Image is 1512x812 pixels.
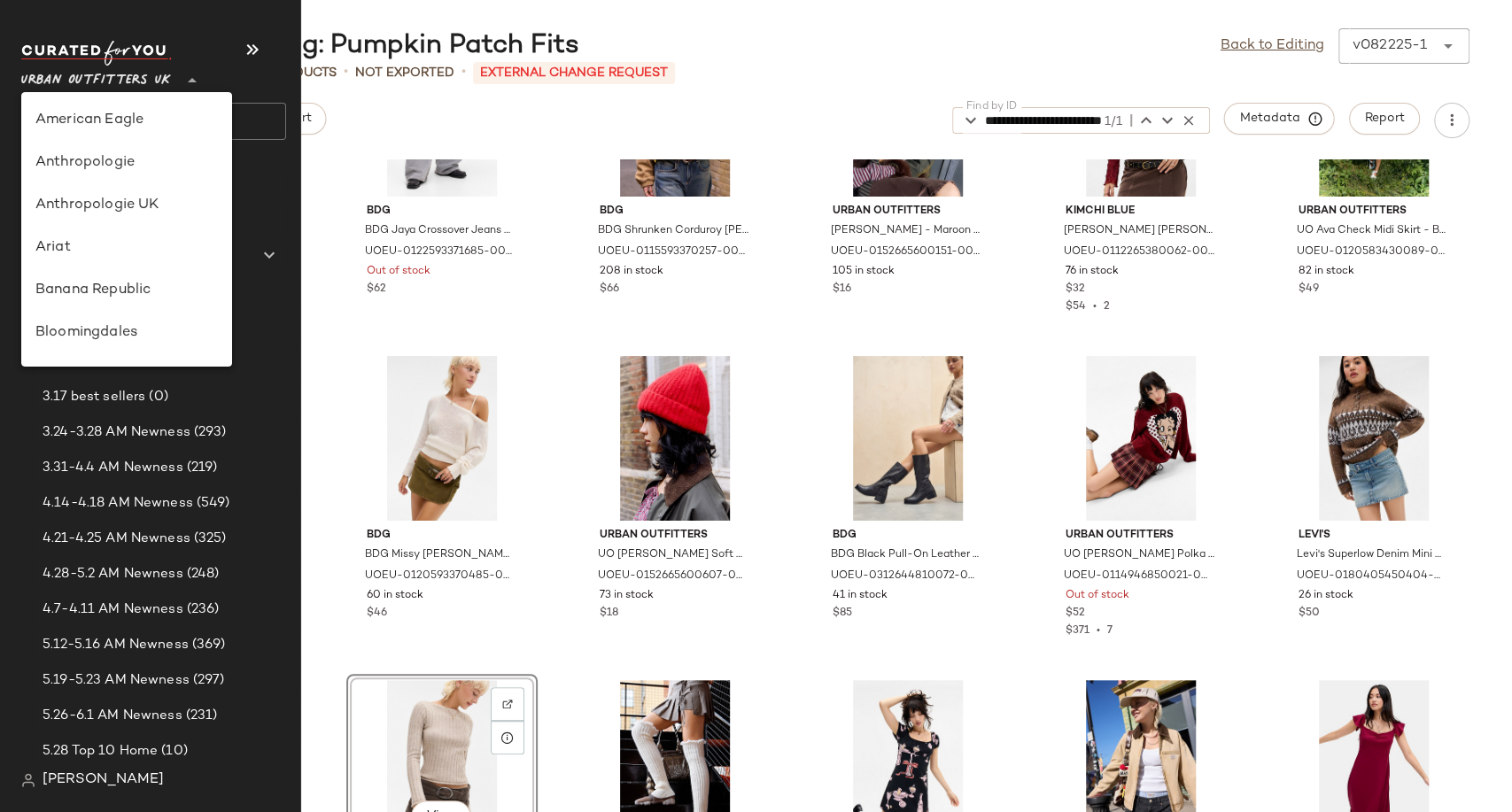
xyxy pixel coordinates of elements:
[1299,264,1354,280] span: 82 in stock
[353,356,531,521] img: 0120593370485_036_a2
[831,568,981,584] span: UOEU-0312644810072-000-001
[833,204,983,220] span: Urban Outfitters
[145,387,167,407] span: (0)
[1066,204,1216,220] span: Kimchi Blue
[1239,111,1320,127] span: Metadata
[1297,568,1447,584] span: UOEU-0180405450404-000-092
[189,352,226,372] span: (488)
[43,422,190,443] span: 3.24-3.28 AM Newness
[60,245,176,266] span: Global Clipboards
[43,706,182,726] span: 5.26-6.1 AM Newness
[43,352,189,372] span: 3.17-3.21 AM Newness
[1051,356,1230,521] img: 0114946850021_262_a3
[1064,244,1214,260] span: UOEU-0112265380062-000-061
[1066,282,1085,298] span: $32
[28,175,46,193] img: svg%3e
[831,547,981,563] span: BDG Black Pull-On Leather Boots - Black UK 5 at Urban Outfitters
[1284,356,1463,521] img: 0180405450404_092_a2
[190,422,227,443] span: (293)
[473,62,675,84] p: External Change Request
[598,244,748,260] span: UOEU-0115593370257-000-225
[585,356,764,521] img: 0152665600607_060_m
[43,316,193,336] span: 3.10-3.14 AM Newness
[1066,588,1129,604] span: Out of stock
[365,547,516,563] span: BDG Missy [PERSON_NAME] Skort - Khaki L at Urban Outfitters
[833,528,983,544] span: BDG
[1104,301,1110,313] span: 2
[158,741,188,762] span: (10)
[43,564,183,584] span: 4.28-5.2 AM Newness
[182,706,218,726] span: (231)
[833,264,895,280] span: 105 in stock
[131,281,167,301] span: (329)
[818,356,997,521] img: 0312644810072_001_b
[21,773,35,787] img: svg%3e
[833,588,888,604] span: 41 in stock
[43,493,193,514] span: 4.14-4.18 AM Newness
[600,588,654,604] span: 73 in stock
[1101,112,1123,131] div: 1/1
[113,28,579,64] div: Fall Outfitting: Pumpkin Patch Fits
[367,606,387,622] span: $46
[1066,606,1085,622] span: $52
[183,599,220,620] span: (236)
[176,245,205,266] span: (91)
[1349,103,1420,135] button: Report
[365,568,516,584] span: UOEU-0120593370485-000-036
[1066,528,1216,544] span: Urban Outfitters
[355,64,454,82] span: Not Exported
[43,529,190,549] span: 4.21-4.25 AM Newness
[190,529,227,549] span: (325)
[189,635,226,655] span: (369)
[1299,606,1320,622] span: $50
[1086,301,1104,313] span: •
[183,458,218,478] span: (219)
[43,670,190,691] span: 5.19-5.23 AM Newness
[1224,103,1335,135] button: Metadata
[1299,204,1449,220] span: Urban Outfitters
[43,387,145,407] span: 3.17 best sellers
[833,282,851,298] span: $16
[600,264,663,280] span: 208 in stock
[1066,264,1119,280] span: 76 in stock
[43,635,189,655] span: 5.12-5.16 AM Newness
[1064,547,1214,563] span: UO [PERSON_NAME] Polka Dot Heart Jumper - Red [PERSON_NAME] XS at Urban Outfitters
[43,281,131,301] span: 2/12 newness
[1089,625,1107,637] span: •
[21,41,172,66] img: cfy_white_logo.C9jOOHJF.svg
[1066,625,1089,637] span: $371
[183,564,220,584] span: (248)
[833,606,852,622] span: $85
[1066,301,1086,313] span: $54
[193,493,230,514] span: (549)
[57,174,127,195] span: Dashboard
[193,316,231,336] span: (520)
[831,223,981,239] span: [PERSON_NAME] - Maroon at Urban Outfitters
[600,528,750,544] span: Urban Outfitters
[600,204,750,220] span: BDG
[1107,625,1113,637] span: 7
[1297,547,1447,563] span: Levi's Superlow Denim Mini Skirt - Light Blue 30 at Urban Outfitters
[344,62,348,83] span: •
[1221,35,1324,57] a: Back to Editing
[1297,244,1447,260] span: UOEU-0120583430089-000-009
[598,223,748,239] span: BDG Shrunken Corduroy [PERSON_NAME] Jacket XS at Urban Outfitters
[1364,112,1405,126] span: Report
[1299,588,1353,604] span: 26 in stock
[43,741,158,762] span: 5.28 Top 10 Home
[461,62,466,83] span: •
[1353,35,1427,57] div: v082225-1
[598,547,748,563] span: UO [PERSON_NAME] Soft Knit Beanie - Red at Urban Outfitters
[60,210,139,230] span: All Products
[190,670,225,691] span: (297)
[367,588,423,604] span: 60 in stock
[831,244,981,260] span: UOEU-0152665600151-000-061
[365,244,516,260] span: UOEU-0122593371685-001-004
[1064,568,1214,584] span: UOEU-0114946850021-000-262
[600,606,618,622] span: $18
[367,204,517,220] span: BDG
[21,60,171,92] span: Urban Outfitters UK
[43,599,183,620] span: 4.7-4.11 AM Newness
[1299,282,1319,298] span: $49
[1064,223,1214,239] span: [PERSON_NAME] [PERSON_NAME] Lace Top - Maroon L at Urban Outfitters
